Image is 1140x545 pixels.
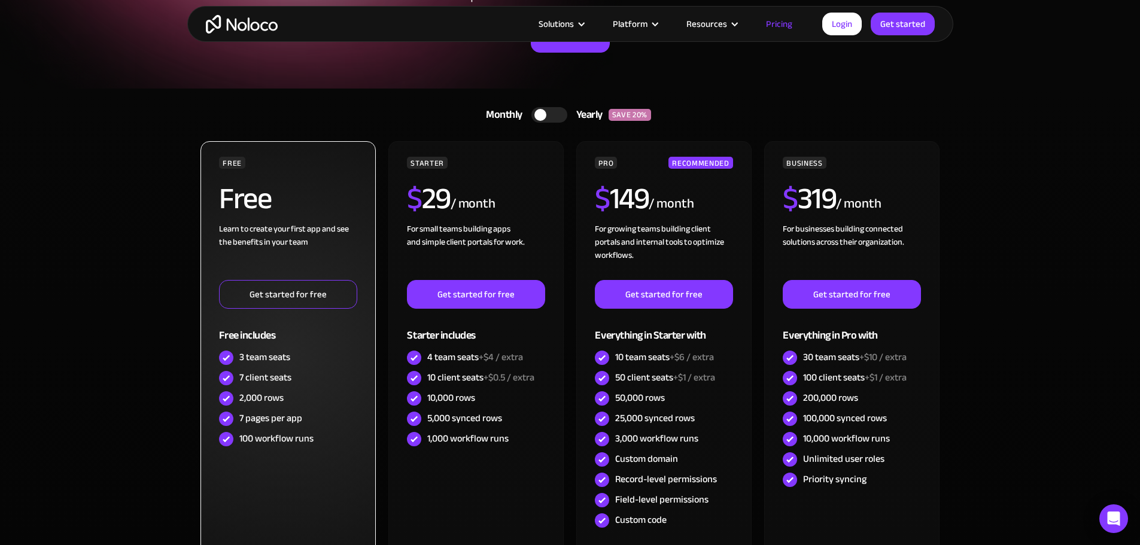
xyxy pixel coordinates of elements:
[239,391,284,404] div: 2,000 rows
[803,473,867,486] div: Priority syncing
[615,351,714,364] div: 10 team seats
[803,432,890,445] div: 10,000 workflow runs
[239,351,290,364] div: 3 team seats
[427,432,509,445] div: 1,000 workflow runs
[595,280,732,309] a: Get started for free
[783,309,920,348] div: Everything in Pro with
[407,223,545,280] div: For small teams building apps and simple client portals for work. ‍
[479,348,523,366] span: +$4 / extra
[567,106,609,124] div: Yearly
[613,16,647,32] div: Platform
[427,391,475,404] div: 10,000 rows
[219,223,357,280] div: Learn to create your first app and see the benefits in your team ‍
[407,184,451,214] h2: 29
[595,223,732,280] div: For growing teams building client portals and internal tools to optimize workflows.
[615,371,715,384] div: 50 client seats
[451,194,495,214] div: / month
[407,309,545,348] div: Starter includes
[615,432,698,445] div: 3,000 workflow runs
[803,412,887,425] div: 100,000 synced rows
[615,452,678,465] div: Custom domain
[649,194,694,214] div: / month
[783,170,798,227] span: $
[803,391,858,404] div: 200,000 rows
[803,371,907,384] div: 100 client seats
[783,157,826,169] div: BUSINESS
[803,351,907,364] div: 30 team seats
[407,280,545,309] a: Get started for free
[427,351,523,364] div: 4 team seats
[686,16,727,32] div: Resources
[484,369,534,386] span: +$0.5 / extra
[595,184,649,214] h2: 149
[783,280,920,309] a: Get started for free
[239,412,302,425] div: 7 pages per app
[836,194,881,214] div: / month
[239,371,291,384] div: 7 client seats
[427,371,534,384] div: 10 client seats
[671,16,751,32] div: Resources
[673,369,715,386] span: +$1 / extra
[615,513,667,526] div: Custom code
[803,452,884,465] div: Unlimited user roles
[239,432,314,445] div: 100 workflow runs
[206,15,278,34] a: home
[609,109,651,121] div: SAVE 20%
[219,280,357,309] a: Get started for free
[865,369,907,386] span: +$1 / extra
[751,16,807,32] a: Pricing
[595,309,732,348] div: Everything in Starter with
[407,170,422,227] span: $
[471,106,531,124] div: Monthly
[783,184,836,214] h2: 319
[219,309,357,348] div: Free includes
[668,157,732,169] div: RECOMMENDED
[595,170,610,227] span: $
[615,391,665,404] div: 50,000 rows
[859,348,907,366] span: +$10 / extra
[524,16,598,32] div: Solutions
[783,223,920,280] div: For businesses building connected solutions across their organization. ‍
[615,412,695,425] div: 25,000 synced rows
[219,157,245,169] div: FREE
[670,348,714,366] span: +$6 / extra
[539,16,574,32] div: Solutions
[219,184,271,214] h2: Free
[427,412,502,425] div: 5,000 synced rows
[598,16,671,32] div: Platform
[595,157,617,169] div: PRO
[407,157,447,169] div: STARTER
[1099,504,1128,533] div: Open Intercom Messenger
[615,493,709,506] div: Field-level permissions
[871,13,935,35] a: Get started
[615,473,717,486] div: Record-level permissions
[822,13,862,35] a: Login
